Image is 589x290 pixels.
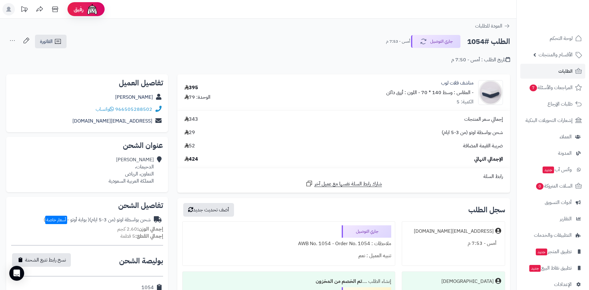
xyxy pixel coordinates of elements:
[536,183,544,190] span: 0
[520,162,585,177] a: وآتس آبجديد
[520,179,585,193] a: السلات المتروكة0
[548,100,573,108] span: طلبات الإرجاع
[520,195,585,210] a: أدوات التسويق
[463,142,503,149] span: ضريبة القيمة المضافة
[40,38,53,45] span: الفاتورة
[9,266,24,281] div: Open Intercom Messenger
[547,11,583,24] img: logo-2.png
[468,206,505,214] h3: سجل الطلب
[520,211,585,226] a: التقارير
[115,106,152,113] a: 966505288502
[135,232,163,240] strong: إجمالي القطع:
[520,113,585,128] a: إشعارات التحويلات البنكية
[184,129,195,136] span: 29
[16,3,32,17] a: تحديثات المنصة
[314,180,382,188] span: شارك رابط السلة نفسها مع عميل آخر
[44,216,89,223] span: ( بوابة أوتو - )
[558,149,572,158] span: المدونة
[386,38,410,45] small: أمس - 7:53 م
[558,67,573,76] span: الطلبات
[45,216,67,224] span: أسعار خاصة
[411,35,461,48] button: جاري التوصيل
[25,256,66,264] span: نسخ رابط تتبع الشحنة
[442,129,503,136] span: شحن بواسطة اوتو (من 3-5 ايام)
[550,34,573,43] span: لوحة التحكم
[520,31,585,46] a: لوحة التحكم
[520,129,585,144] a: العملاء
[536,249,547,255] span: جديد
[554,280,572,289] span: الإعدادات
[475,22,502,30] span: العودة للطلبات
[529,83,573,92] span: المراجعات والأسئلة
[117,225,163,233] small: 2.60 كجم
[184,94,210,101] div: الوحدة: 79
[464,116,503,123] span: إجمالي سعر المنتجات
[520,64,585,79] a: الطلبات
[35,35,67,48] a: الفاتورة
[535,182,573,190] span: السلات المتروكة
[72,117,152,125] a: [EMAIL_ADDRESS][DOMAIN_NAME]
[529,264,572,272] span: تطبيق نقاط البيع
[457,98,474,106] div: الكمية: 5
[543,167,554,173] span: جديد
[534,231,572,240] span: التطبيقات والخدمات
[184,156,198,163] span: 424
[539,50,573,59] span: الأقسام والمنتجات
[184,116,198,123] span: 343
[529,265,541,272] span: جديد
[180,173,508,180] div: رابط السلة
[115,93,153,101] a: [PERSON_NAME]
[137,225,163,233] strong: إجمالي الوزن:
[11,142,163,149] h2: عنوان الشحن
[529,84,537,92] span: 7
[414,228,494,235] div: [EMAIL_ADDRESS][DOMAIN_NAME]
[406,237,501,249] div: أمس - 7:53 م
[11,79,163,87] h2: تفاصيل العميل
[86,3,98,15] img: ai-face.png
[467,35,510,48] h2: الطلب #1054
[386,89,420,96] small: - اللون : أزرق داكن
[560,214,572,223] span: التقارير
[44,216,151,223] div: شحن بواسطة اوتو (من 3-5 ايام)
[74,6,84,13] span: رفيق
[186,238,392,250] div: ملاحظات : AWB No. 1054 - Order No. 1054
[96,106,114,113] a: واتساب
[542,165,572,174] span: وآتس آب
[109,156,154,184] div: [PERSON_NAME] الدحيمات، التعاون، الرياض المملكة العربية السعودية
[316,278,362,285] b: تم الخصم من المخزون
[186,275,392,288] div: إنشاء الطلب ....
[441,278,494,285] div: [DEMOGRAPHIC_DATA]
[305,180,382,188] a: شارك رابط السلة نفسها مع عميل آخر
[184,142,195,149] span: 52
[342,225,391,238] div: جاري التوصيل
[520,80,585,95] a: المراجعات والأسئلة7
[451,56,510,63] div: تاريخ الطلب : أمس - 7:50 م
[520,228,585,243] a: التطبيقات والخدمات
[184,84,198,91] div: 395
[535,247,572,256] span: تطبيق المتجر
[119,257,163,265] h2: بوليصة الشحن
[12,253,71,267] button: نسخ رابط تتبع الشحنة
[11,202,163,209] h2: تفاصيل الشحن
[479,80,503,105] img: 1754839373-%D9%81%D9%84%D8%A7%D8%AA%20%D9%84%D9%88%D8%A8-90x90.jpg
[520,261,585,275] a: تطبيق نقاط البيعجديد
[474,156,503,163] span: الإجمالي النهائي
[475,22,510,30] a: العودة للطلبات
[520,97,585,111] a: طلبات الإرجاع
[520,244,585,259] a: تطبيق المتجرجديد
[560,132,572,141] span: العملاء
[186,250,392,262] div: تنبيه العميل : نعم
[441,80,474,87] a: مناشف فلات لوب
[520,146,585,161] a: المدونة
[421,89,474,96] small: - المقاس : وسط 140 * 70
[526,116,573,125] span: إشعارات التحويلات البنكية
[545,198,572,207] span: أدوات التسويق
[120,232,163,240] small: 5 قطعة
[183,203,234,217] button: أضف تحديث جديد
